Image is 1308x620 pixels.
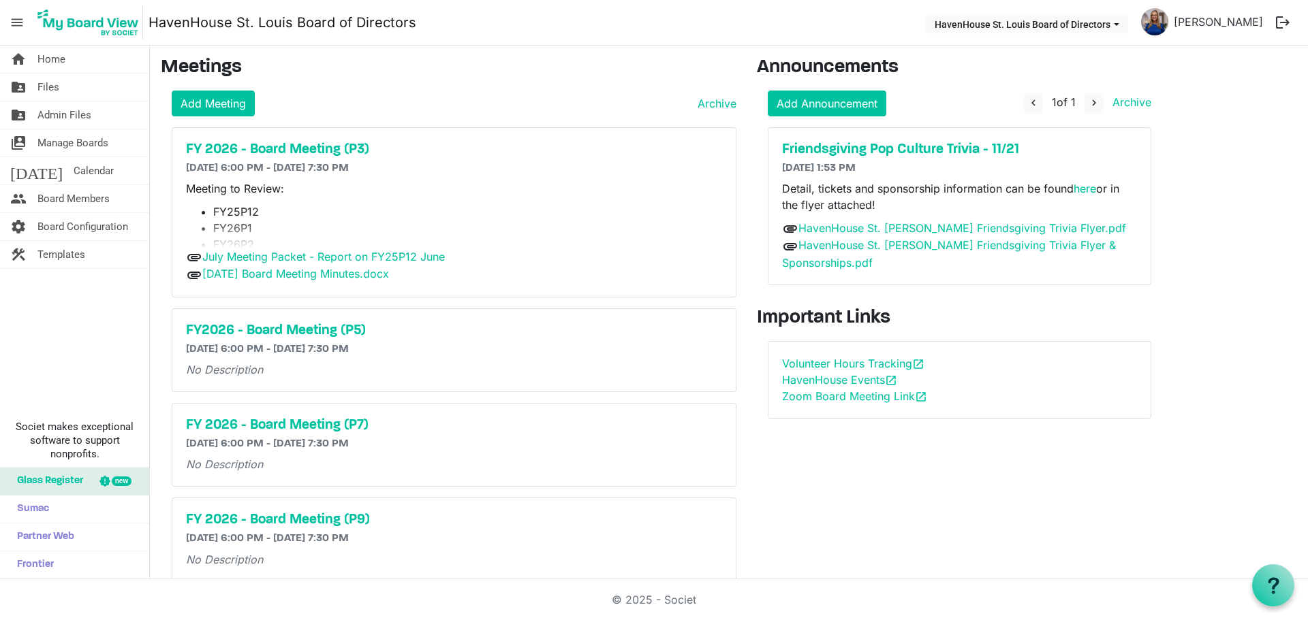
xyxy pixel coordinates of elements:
[10,185,27,212] span: people
[37,213,128,240] span: Board Configuration
[186,551,722,568] p: No Description
[186,249,202,265] span: attachment
[782,238,1116,270] a: HavenHouse St. [PERSON_NAME] Friendsgiving Trivia Flyer & Sponsorships.pdf
[1268,8,1297,37] button: logout
[37,101,91,129] span: Admin Files
[915,391,927,403] span: open_in_new
[782,389,927,403] a: Zoom Board Meeting Linkopen_in_new
[37,129,108,157] span: Manage Boards
[926,14,1128,33] button: HavenHouse St. Louis Board of Directors dropdownbutton
[37,74,59,101] span: Files
[782,180,1137,213] p: Detail, tickets and sponsorship information can be found or in the flyer attached!
[782,221,798,237] span: attachment
[757,307,1162,330] h3: Important Links
[33,5,149,39] a: My Board View Logo
[186,343,722,356] h6: [DATE] 6:00 PM - [DATE] 7:30 PM
[1074,182,1096,195] a: here
[1168,8,1268,35] a: [PERSON_NAME]
[10,157,63,184] span: [DATE]
[1141,8,1168,35] img: X7fOHBMzXN9YXJJd80Whb-C14D2mFbXNKEgTlcaMudwuwrB8aPyMuyyw0vW0wbbi_FzzySYy8K_HE0TIurmG5g_thumb.png
[782,357,924,370] a: Volunteer Hours Trackingopen_in_new
[172,91,255,116] a: Add Meeting
[10,74,27,101] span: folder_shared
[10,241,27,268] span: construction
[10,523,74,551] span: Partner Web
[37,185,110,212] span: Board Members
[912,358,924,370] span: open_in_new
[885,374,897,387] span: open_in_new
[782,163,856,174] span: [DATE] 1:53 PM
[1052,95,1057,109] span: 1
[10,101,27,129] span: folder_shared
[112,476,131,486] div: new
[1107,95,1151,109] a: Archive
[1027,97,1040,109] span: navigate_before
[798,221,1126,235] a: HavenHouse St. [PERSON_NAME] Friendsgiving Trivia Flyer.pdf
[213,203,722,220] li: FY25P12
[202,250,445,263] a: July Meeting Packet - Report on FY25P12 June
[186,417,722,434] a: FY 2026 - Board Meeting (P7)
[202,267,389,280] a: [DATE] Board Meeting Minutes.docx
[186,438,722,451] h6: [DATE] 6:00 PM - [DATE] 7:30 PM
[10,129,27,157] span: switch_account
[10,495,49,523] span: Sumac
[757,56,1162,80] h3: Announcements
[213,236,722,252] li: FY26P2
[10,551,54,578] span: Frontier
[149,9,416,36] a: HavenHouse St. Louis Board of Directors
[37,46,65,73] span: Home
[186,456,722,472] p: No Description
[782,142,1137,158] a: Friendsgiving Pop Culture Trivia - 11/21
[74,157,114,184] span: Calendar
[186,142,722,158] a: FY 2026 - Board Meeting (P3)
[186,532,722,545] h6: [DATE] 6:00 PM - [DATE] 7:30 PM
[186,267,202,283] span: attachment
[1088,97,1100,109] span: navigate_next
[612,593,696,606] a: © 2025 - Societ
[186,162,722,175] h6: [DATE] 6:00 PM - [DATE] 7:30 PM
[1085,93,1104,114] button: navigate_next
[1024,93,1043,114] button: navigate_before
[213,220,722,236] li: FY26P1
[10,213,27,240] span: settings
[782,373,897,387] a: HavenHouse Eventsopen_in_new
[692,95,736,112] a: Archive
[1052,95,1076,109] span: of 1
[186,512,722,528] a: FY 2026 - Board Meeting (P9)
[10,468,83,495] span: Glass Register
[186,323,722,339] a: FY2026 - Board Meeting (P5)
[4,10,30,35] span: menu
[6,420,143,461] span: Societ makes exceptional software to support nonprofits.
[33,5,143,39] img: My Board View Logo
[186,180,722,197] p: Meeting to Review:
[161,56,736,80] h3: Meetings
[37,241,85,268] span: Templates
[10,46,27,73] span: home
[782,238,798,255] span: attachment
[768,91,886,116] a: Add Announcement
[186,361,722,378] p: No Description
